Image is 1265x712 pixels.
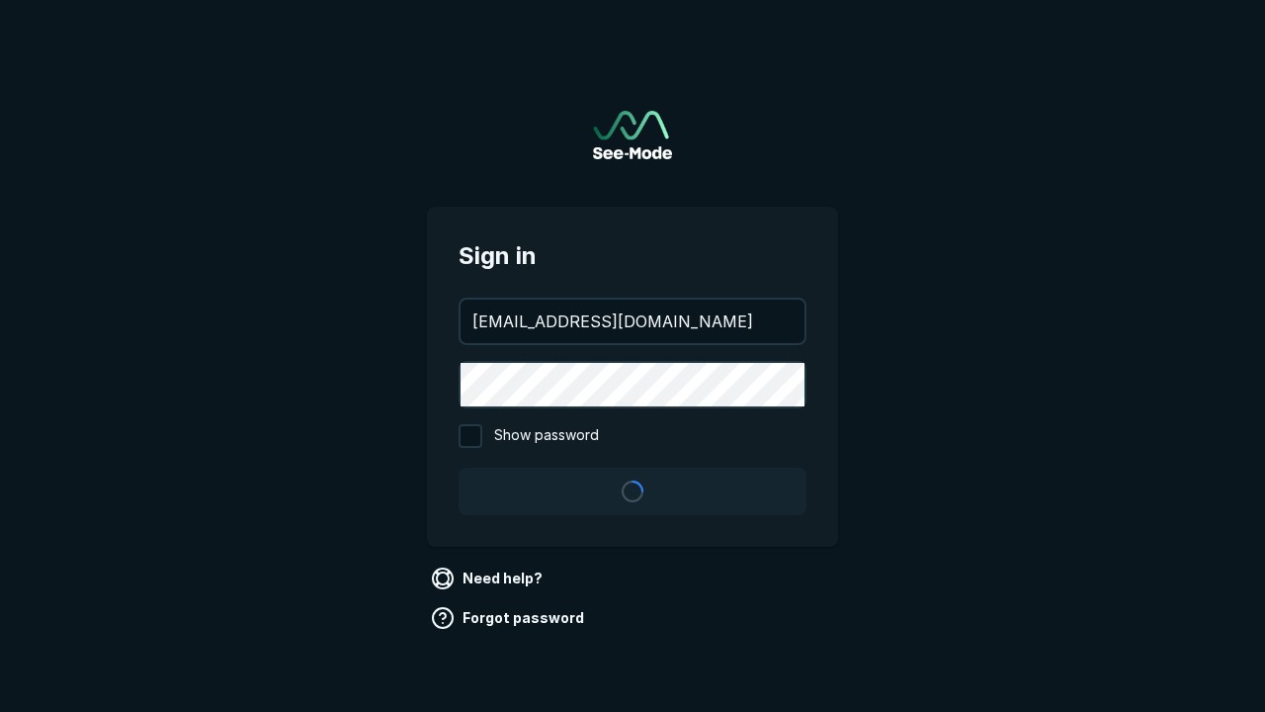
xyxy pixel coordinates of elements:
a: Forgot password [427,602,592,634]
input: your@email.com [461,300,804,343]
img: See-Mode Logo [593,111,672,159]
span: Sign in [459,238,806,274]
a: Go to sign in [593,111,672,159]
span: Show password [494,424,599,448]
a: Need help? [427,563,550,594]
